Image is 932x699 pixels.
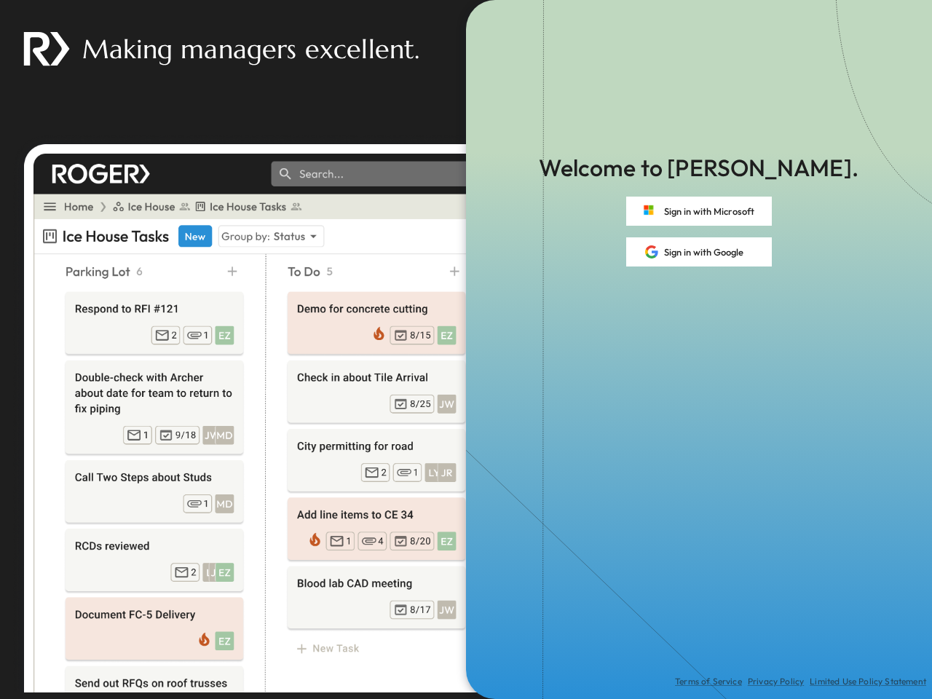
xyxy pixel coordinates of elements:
[748,676,804,687] a: Privacy Policy
[810,676,926,687] a: Limited Use Policy Statement
[539,151,858,185] p: Welcome to [PERSON_NAME].
[675,676,742,687] a: Terms of Service
[82,31,419,68] p: Making managers excellent.
[626,197,772,226] button: Sign in with Microsoft
[626,237,772,266] button: Sign in with Google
